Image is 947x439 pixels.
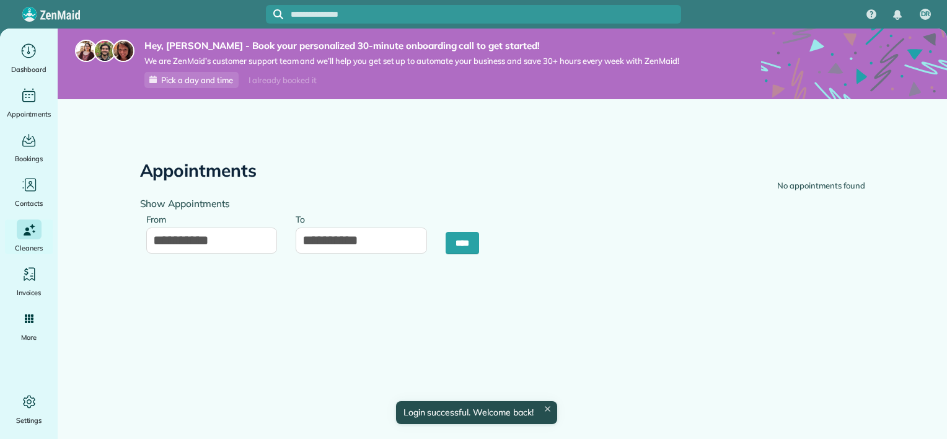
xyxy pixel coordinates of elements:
a: Dashboard [5,41,53,76]
label: From [146,207,173,230]
span: DR [921,9,930,19]
div: Notifications [884,1,910,29]
span: We are ZenMaid’s customer support team and we’ll help you get set up to automate your business an... [144,56,679,66]
span: Dashboard [11,63,46,76]
span: Invoices [17,286,42,299]
img: jorge-587dff0eeaa6aab1f244e6dc62b8924c3b6ad411094392a53c71c6c4a576187d.jpg [94,40,116,62]
div: Login successful. Welcome back! [395,401,557,424]
span: Contacts [15,197,43,210]
a: Contacts [5,175,53,210]
span: Cleaners [15,242,43,254]
a: Cleaners [5,219,53,254]
span: Appointments [7,108,51,120]
button: Focus search [266,9,283,19]
span: More [21,331,37,344]
a: Invoices [5,264,53,299]
span: Bookings [15,153,43,165]
strong: Hey, [PERSON_NAME] - Book your personalized 30-minute onboarding call to get started! [144,40,679,52]
h2: Appointments [140,161,257,180]
img: maria-72a9807cf96188c08ef61303f053569d2e2a8a1cde33d635c8a3ac13582a053d.jpg [75,40,97,62]
span: Pick a day and time [161,75,233,85]
h4: Show Appointments [140,198,493,209]
img: michelle-19f622bdf1676172e81f8f8fba1fb50e276960ebfe0243fe18214015130c80e4.jpg [112,40,134,62]
div: No appointments found [777,180,865,192]
a: Appointments [5,86,53,120]
a: Bookings [5,130,53,165]
svg: Focus search [273,9,283,19]
a: Pick a day and time [144,72,239,88]
span: Settings [16,414,42,427]
div: I already booked it [241,73,324,88]
a: Settings [5,392,53,427]
label: To [296,207,311,230]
